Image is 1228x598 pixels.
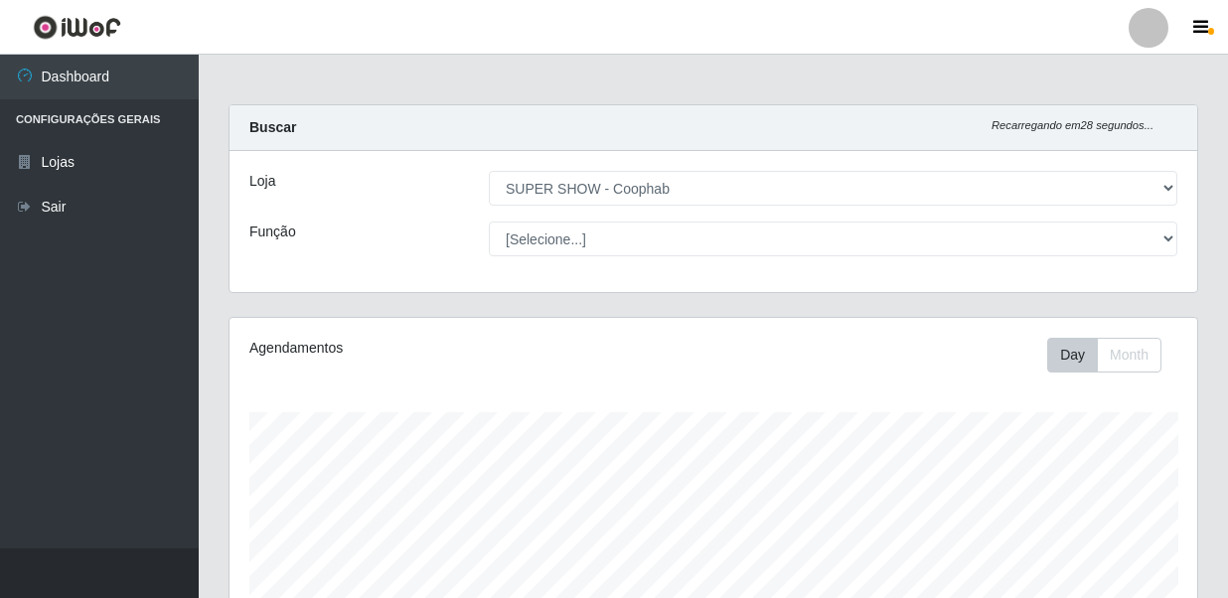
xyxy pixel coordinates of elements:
[992,119,1153,131] i: Recarregando em 28 segundos...
[1097,338,1161,373] button: Month
[33,15,121,40] img: CoreUI Logo
[249,171,275,192] label: Loja
[249,119,296,135] strong: Buscar
[1047,338,1177,373] div: Toolbar with button groups
[249,222,296,242] label: Função
[249,338,619,359] div: Agendamentos
[1047,338,1098,373] button: Day
[1047,338,1161,373] div: First group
